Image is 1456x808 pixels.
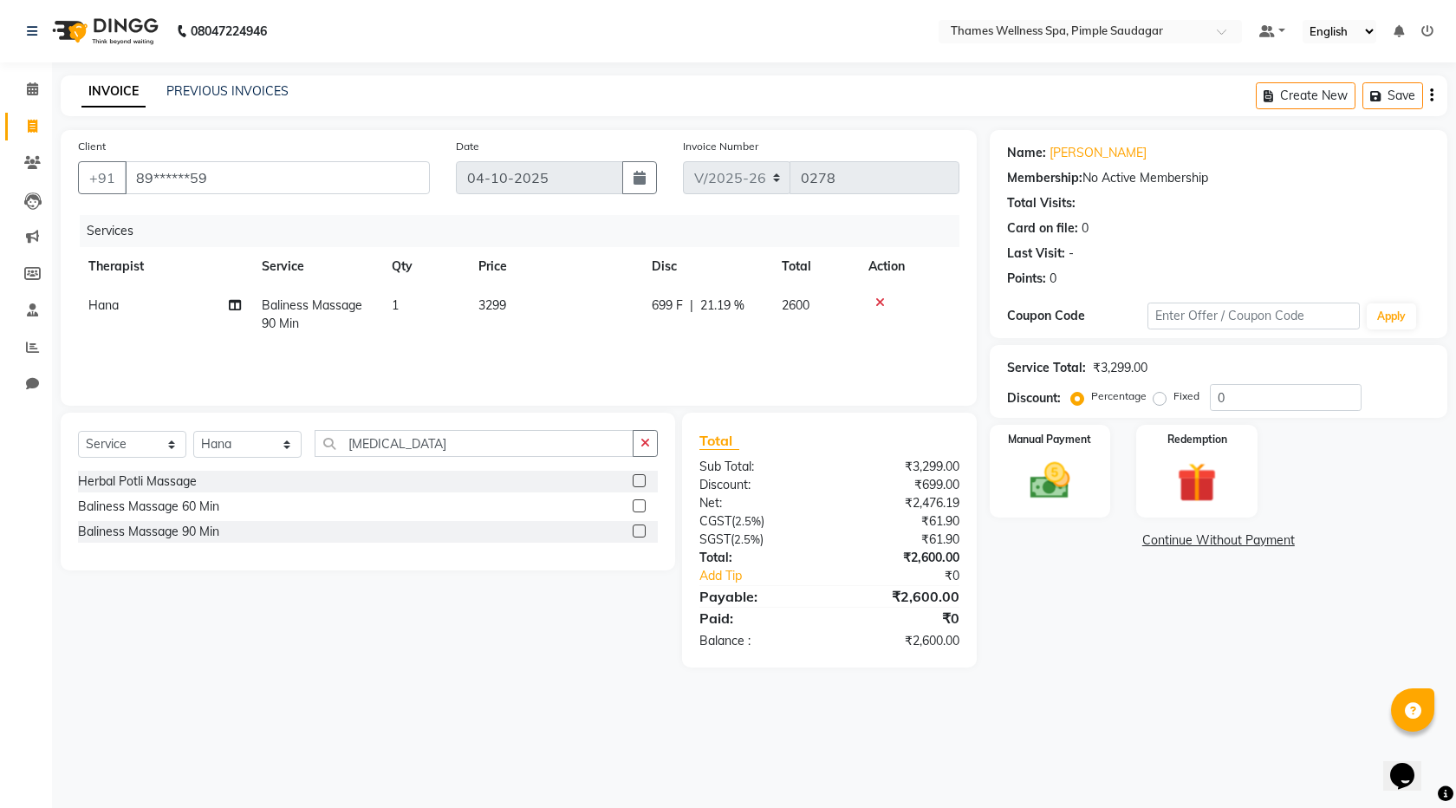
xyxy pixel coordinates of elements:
th: Price [468,247,641,286]
div: ₹3,299.00 [829,458,972,476]
span: CGST [699,513,731,529]
div: ₹0 [829,608,972,629]
div: 0 [1082,219,1089,238]
label: Client [78,139,106,154]
div: Sub Total: [686,458,829,476]
input: Search by Name/Mobile/Email/Code [125,161,430,194]
span: | [690,296,693,315]
div: Total Visits: [1007,194,1076,212]
th: Total [771,247,858,286]
div: ( ) [686,531,829,549]
div: Services [80,215,972,247]
div: ₹2,600.00 [829,632,972,650]
a: PREVIOUS INVOICES [166,83,289,99]
th: Service [251,247,381,286]
span: 699 F [652,296,683,315]
div: - [1069,244,1074,263]
label: Manual Payment [1008,432,1091,447]
label: Fixed [1173,388,1199,404]
div: ₹2,476.19 [829,494,972,512]
iframe: chat widget [1383,739,1439,791]
span: 1 [392,297,399,313]
div: ₹2,600.00 [829,586,972,607]
span: SGST [699,531,731,547]
div: ₹0 [853,567,972,585]
div: Service Total: [1007,359,1086,377]
span: Hana [88,297,119,313]
div: No Active Membership [1007,169,1430,187]
img: logo [44,7,163,55]
label: Invoice Number [683,139,758,154]
span: 2.5% [734,532,760,546]
div: Balance : [686,632,829,650]
img: _gift.svg [1165,458,1230,507]
th: Action [858,247,959,286]
th: Therapist [78,247,251,286]
span: Total [699,432,739,450]
div: ₹699.00 [829,476,972,494]
div: ₹61.90 [829,531,972,549]
button: Apply [1367,303,1416,329]
a: INVOICE [81,76,146,108]
div: Total: [686,549,829,567]
span: 3299 [478,297,506,313]
div: ( ) [686,512,829,531]
span: 2600 [782,297,809,313]
input: Search or Scan [315,430,634,457]
a: Add Tip [686,567,853,585]
div: Paid: [686,608,829,629]
div: Membership: [1007,169,1082,187]
div: 0 [1050,270,1056,288]
div: ₹3,299.00 [1093,359,1147,377]
div: Coupon Code [1007,307,1148,325]
label: Redemption [1167,432,1227,447]
th: Qty [381,247,468,286]
span: Baliness Massage 90 Min [262,297,362,331]
div: Name: [1007,144,1046,162]
b: 08047224946 [191,7,267,55]
div: Baliness Massage 60 Min [78,498,219,516]
input: Enter Offer / Coupon Code [1147,303,1359,329]
span: 2.5% [735,514,761,528]
button: Save [1362,82,1423,109]
span: 21.19 % [700,296,744,315]
img: _cash.svg [1017,458,1082,504]
a: [PERSON_NAME] [1050,144,1147,162]
button: +91 [78,161,127,194]
div: Points: [1007,270,1046,288]
div: Card on file: [1007,219,1078,238]
label: Percentage [1091,388,1147,404]
button: Create New [1256,82,1355,109]
div: Baliness Massage 90 Min [78,523,219,541]
div: Payable: [686,586,829,607]
div: Discount: [686,476,829,494]
div: ₹61.90 [829,512,972,531]
div: ₹2,600.00 [829,549,972,567]
div: Discount: [1007,389,1061,407]
div: Last Visit: [1007,244,1065,263]
th: Disc [641,247,771,286]
a: Continue Without Payment [993,531,1444,550]
div: Net: [686,494,829,512]
label: Date [456,139,479,154]
div: Herbal Potli Massage [78,472,197,491]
